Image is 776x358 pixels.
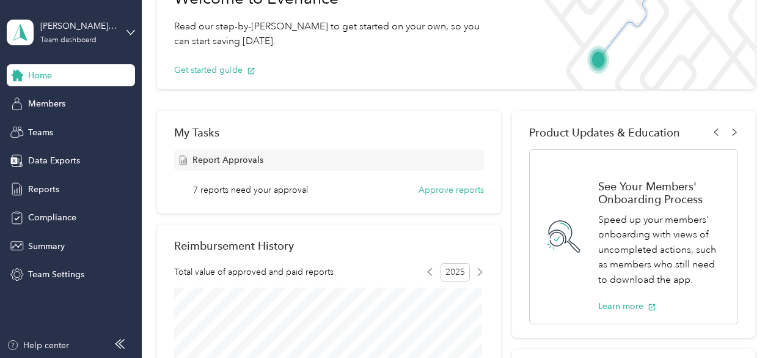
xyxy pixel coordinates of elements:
button: Help center [7,339,69,352]
div: Team dashboard [40,37,97,44]
h1: See Your Members' Onboarding Process [598,180,725,206]
button: Approve reports [419,184,484,196]
span: Report Approvals [192,154,263,166]
span: Product Updates & Education [529,126,680,139]
span: Compliance [28,211,76,224]
button: Get started guide [174,64,255,76]
p: Speed up your members' onboarding with views of uncompleted actions, such as members who still ne... [598,212,725,288]
div: [PERSON_NAME] Team [40,20,117,32]
h2: Reimbursement History [174,239,294,252]
iframe: Everlance-gr Chat Button Frame [708,289,776,358]
span: 2025 [441,263,470,282]
span: Members [28,97,65,110]
p: Read our step-by-[PERSON_NAME] to get started on your own, so you can start saving [DATE]. [174,19,493,49]
span: 7 reports need your approval [193,184,308,196]
span: Summary [28,240,65,253]
span: Teams [28,126,53,139]
div: My Tasks [174,126,485,139]
span: Data Exports [28,154,80,167]
button: Learn more [598,300,656,313]
span: Team Settings [28,268,84,281]
span: Total value of approved and paid reports [174,266,334,278]
span: Reports [28,183,59,196]
span: Home [28,69,52,82]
